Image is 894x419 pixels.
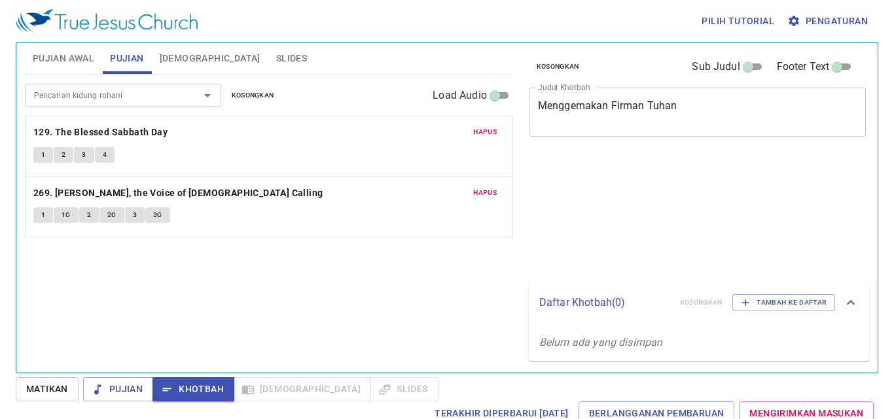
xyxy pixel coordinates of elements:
[537,61,579,73] span: Kosongkan
[539,336,662,348] i: Belum ada yang disimpan
[74,147,94,163] button: 3
[133,209,137,221] span: 3
[433,88,487,103] span: Load Audio
[160,50,260,67] span: [DEMOGRAPHIC_DATA]
[107,209,116,221] span: 2C
[198,86,217,105] button: Open
[33,207,53,223] button: 1
[465,185,505,201] button: Hapus
[473,126,497,138] span: Hapus
[33,124,168,141] b: 129. The Blessed Sabbath Day
[62,209,71,221] span: 1C
[33,185,323,201] b: 269. [PERSON_NAME], the Voice of [DEMOGRAPHIC_DATA] Calling
[529,281,869,324] div: Daftar Khotbah(0)KosongkanTambah ke Daftar
[539,295,670,310] p: Daftar Khotbah ( 0 )
[790,13,868,29] span: Pengaturan
[87,209,91,221] span: 2
[152,377,234,401] button: Khotbah
[529,59,587,75] button: Kosongkan
[33,185,325,201] button: 269. [PERSON_NAME], the Voice of [DEMOGRAPHIC_DATA] Calling
[465,124,505,140] button: Hapus
[54,147,73,163] button: 2
[224,88,282,103] button: Kosongkan
[145,207,170,223] button: 3C
[110,50,143,67] span: Pujian
[741,297,827,309] span: Tambah ke Daftar
[33,50,94,67] span: Pujian Awal
[538,99,857,124] textarea: Menggemakan Firman Tuhan
[692,59,740,75] span: Sub Judul
[33,147,53,163] button: 1
[777,59,830,75] span: Footer Text
[163,381,224,397] span: Khotbah
[94,381,143,397] span: Pujian
[83,377,153,401] button: Pujian
[41,209,45,221] span: 1
[696,9,779,33] button: Pilih tutorial
[79,207,99,223] button: 2
[473,187,497,199] span: Hapus
[95,147,115,163] button: 4
[54,207,79,223] button: 1C
[785,9,873,33] button: Pengaturan
[99,207,124,223] button: 2C
[16,9,198,33] img: True Jesus Church
[153,209,162,221] span: 3C
[16,377,79,401] button: Matikan
[732,294,835,311] button: Tambah ke Daftar
[276,50,307,67] span: Slides
[41,149,45,161] span: 1
[26,381,68,397] span: Matikan
[62,149,65,161] span: 2
[702,13,774,29] span: Pilih tutorial
[33,124,170,141] button: 129. The Blessed Sabbath Day
[524,150,800,276] iframe: from-child
[82,149,86,161] span: 3
[125,207,145,223] button: 3
[232,90,274,101] span: Kosongkan
[103,149,107,161] span: 4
